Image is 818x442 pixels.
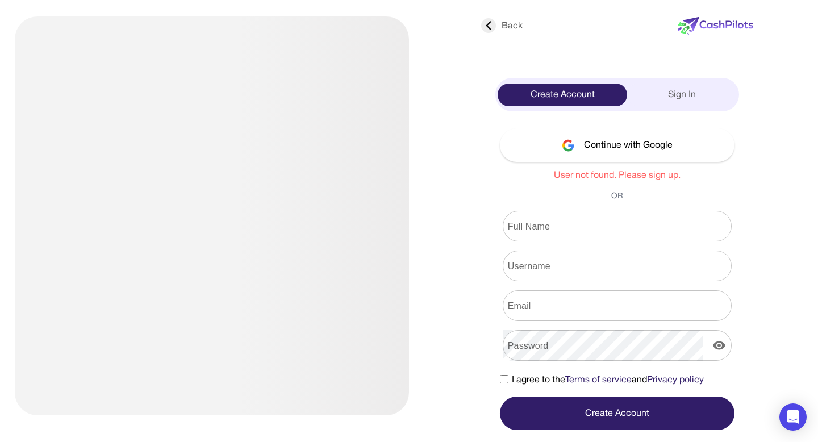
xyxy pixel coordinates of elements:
img: google-logo.svg [562,139,575,152]
div: User not found. Please sign up. [554,169,681,182]
input: I agree to theTerms of serviceandPrivacy policy [500,375,508,383]
div: Open Intercom Messenger [779,403,807,431]
div: Sign In [627,84,737,106]
img: new-logo.svg [678,17,753,35]
a: Terms of service [565,376,632,384]
div: Back [481,19,523,33]
button: display the password [708,334,731,357]
a: Privacy policy [647,376,704,384]
button: Create Account [500,397,734,430]
span: OR [607,191,628,202]
button: Continue with Google [500,128,734,162]
div: Create Account [498,84,628,106]
span: I agree to the and [512,373,704,387]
